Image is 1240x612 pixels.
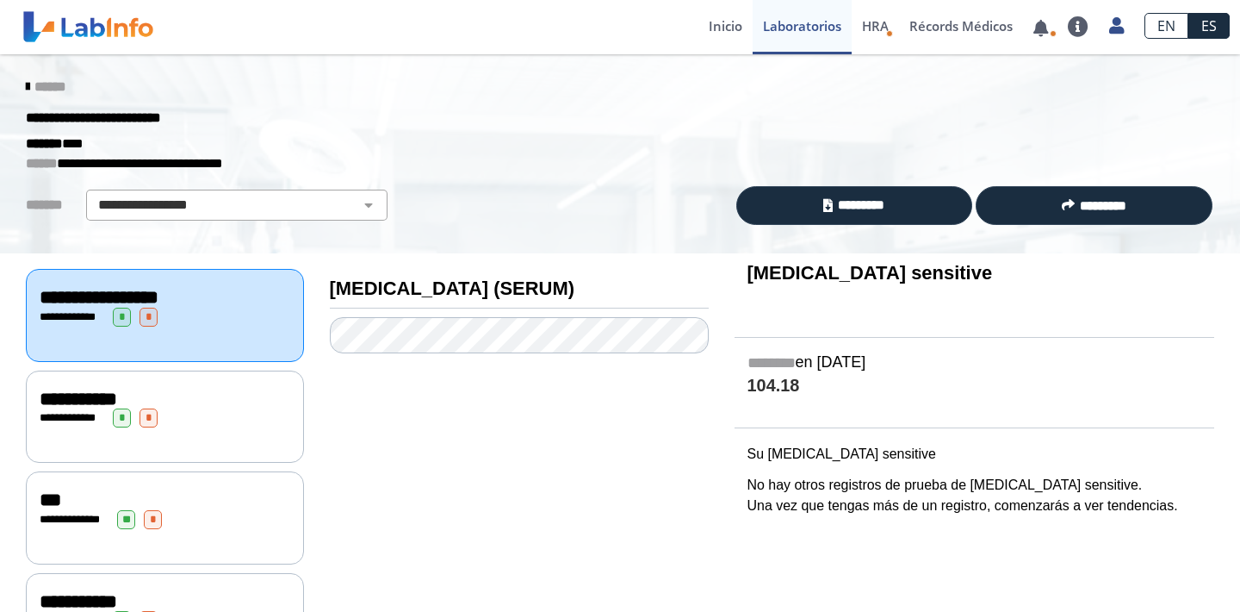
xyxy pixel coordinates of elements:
[862,17,889,34] span: HRA
[330,278,575,299] b: [MEDICAL_DATA] (SERUM)
[747,376,1202,397] h4: 104.18
[1087,545,1221,593] iframe: Help widget launcher
[747,353,1202,373] h5: en [DATE]
[1188,13,1230,39] a: ES
[747,444,1202,465] p: Su [MEDICAL_DATA] sensitive
[747,475,1202,516] p: No hay otros registros de prueba de [MEDICAL_DATA] sensitive. Una vez que tengas más de un regist...
[1144,13,1188,39] a: EN
[747,262,993,284] b: [MEDICAL_DATA] sensitive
